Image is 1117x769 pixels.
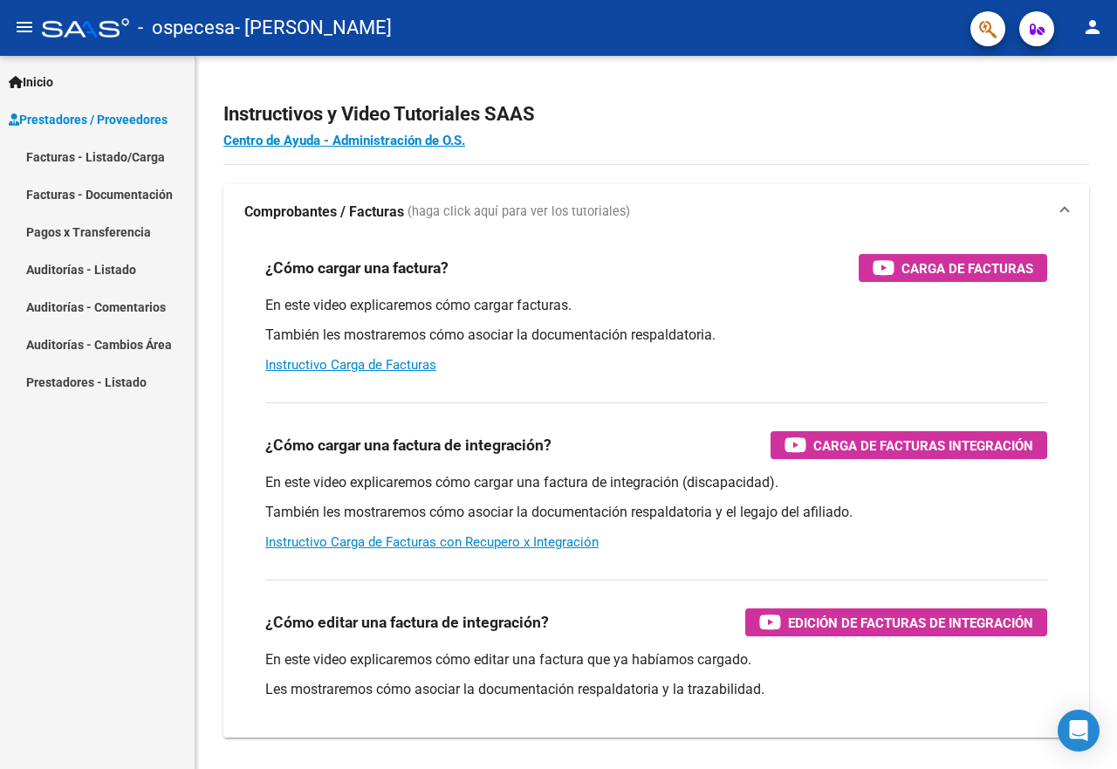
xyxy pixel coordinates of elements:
[813,435,1033,457] span: Carga de Facturas Integración
[901,257,1033,279] span: Carga de Facturas
[771,431,1047,459] button: Carga de Facturas Integración
[235,9,392,47] span: - [PERSON_NAME]
[265,503,1047,522] p: También les mostraremos cómo asociar la documentación respaldatoria y el legajo del afiliado.
[788,612,1033,634] span: Edición de Facturas de integración
[408,203,630,222] span: (haga click aquí para ver los tutoriales)
[223,184,1089,240] mat-expansion-panel-header: Comprobantes / Facturas (haga click aquí para ver los tutoriales)
[223,133,465,148] a: Centro de Ayuda - Administración de O.S.
[265,296,1047,315] p: En este video explicaremos cómo cargar facturas.
[859,254,1047,282] button: Carga de Facturas
[14,17,35,38] mat-icon: menu
[138,9,235,47] span: - ospecesa
[1082,17,1103,38] mat-icon: person
[265,534,599,550] a: Instructivo Carga de Facturas con Recupero x Integración
[9,72,53,92] span: Inicio
[223,98,1089,131] h2: Instructivos y Video Tutoriales SAAS
[745,608,1047,636] button: Edición de Facturas de integración
[265,473,1047,492] p: En este video explicaremos cómo cargar una factura de integración (discapacidad).
[265,256,449,280] h3: ¿Cómo cargar una factura?
[265,610,549,635] h3: ¿Cómo editar una factura de integración?
[1058,710,1100,752] div: Open Intercom Messenger
[265,326,1047,345] p: También les mostraremos cómo asociar la documentación respaldatoria.
[265,433,552,457] h3: ¿Cómo cargar una factura de integración?
[265,680,1047,699] p: Les mostraremos cómo asociar la documentación respaldatoria y la trazabilidad.
[244,203,404,222] strong: Comprobantes / Facturas
[9,110,168,129] span: Prestadores / Proveedores
[265,357,436,373] a: Instructivo Carga de Facturas
[223,240,1089,738] div: Comprobantes / Facturas (haga click aquí para ver los tutoriales)
[265,650,1047,669] p: En este video explicaremos cómo editar una factura que ya habíamos cargado.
